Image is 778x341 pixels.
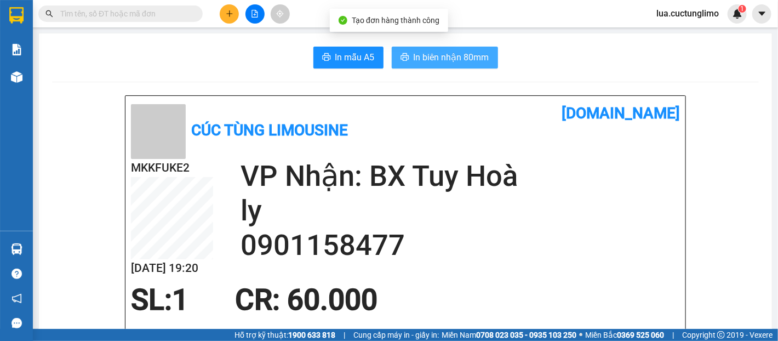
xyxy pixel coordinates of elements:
span: plus [226,10,233,18]
h2: VP Nhận: BX Tuy Hoà [241,159,680,194]
button: caret-down [752,4,771,24]
button: file-add [245,4,265,24]
b: BXVT [85,73,105,82]
span: environment [76,73,83,81]
span: Cung cấp máy in - giấy in: [353,329,439,341]
li: Cúc Tùng Limousine [5,5,159,47]
span: question-circle [12,269,22,279]
button: printerIn mẫu A5 [313,47,384,69]
span: printer [401,53,409,63]
span: printer [322,53,331,63]
span: lua.cuctunglimo [648,7,728,20]
span: ⚪️ [579,333,582,337]
span: copyright [717,331,725,339]
strong: 0708 023 035 - 0935 103 250 [476,331,576,339]
h2: MKKFUKE2 [131,159,213,177]
span: aim [276,10,284,18]
input: Tìm tên, số ĐT hoặc mã đơn [60,8,190,20]
img: solution-icon [11,44,22,55]
button: printerIn biên nhận 80mm [392,47,498,69]
span: search [45,10,53,18]
h2: 0901158477 [241,228,680,263]
span: file-add [251,10,259,18]
span: 1 [740,5,744,13]
span: | [672,329,674,341]
span: SL: [131,283,172,317]
span: Tạo đơn hàng thành công [352,16,439,25]
span: caret-down [757,9,767,19]
span: Miền Bắc [585,329,664,341]
img: icon-new-feature [733,9,742,19]
li: VP BX Vũng Tàu [76,59,146,71]
span: check-circle [339,16,347,25]
span: | [344,329,345,341]
span: message [12,318,22,328]
li: VP VP [GEOGRAPHIC_DATA] xe Limousine [5,59,76,95]
h2: ly [241,194,680,228]
span: 1 [172,283,188,317]
span: Hỗ trợ kỹ thuật: [234,329,335,341]
img: warehouse-icon [11,71,22,83]
span: In biên nhận 80mm [414,50,489,64]
sup: 1 [739,5,746,13]
span: CR : 60.000 [235,283,377,317]
span: Miền Nam [442,329,576,341]
img: logo-vxr [9,7,24,24]
b: Cúc Tùng Limousine [191,121,348,139]
img: warehouse-icon [11,243,22,255]
span: notification [12,293,22,304]
strong: 0369 525 060 [617,331,664,339]
strong: 1900 633 818 [288,331,335,339]
span: In mẫu A5 [335,50,375,64]
button: aim [271,4,290,24]
button: plus [220,4,239,24]
h2: [DATE] 19:20 [131,259,213,277]
b: [DOMAIN_NAME] [562,104,680,122]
